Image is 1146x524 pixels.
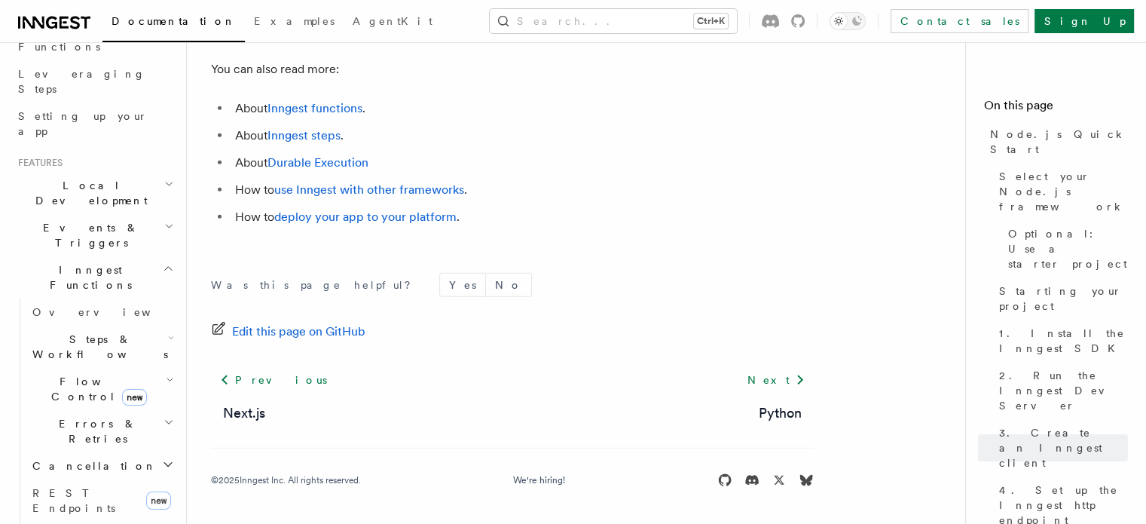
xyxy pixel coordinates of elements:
a: 1. Install the Inngest SDK [993,320,1128,362]
span: Setting up your app [18,110,148,137]
span: Errors & Retries [26,416,163,446]
a: Contact sales [891,9,1028,33]
button: No [486,274,531,296]
a: Leveraging Steps [12,60,177,103]
a: Node.js Quick Start [984,121,1128,163]
a: Previous [211,366,335,394]
span: AgentKit [353,15,432,27]
a: Select your Node.js framework [993,163,1128,220]
li: About . [231,125,814,146]
a: deploy your app to your platform [274,210,457,224]
a: Next.js [223,403,265,424]
a: Optional: Use a starter project [1002,220,1128,277]
span: Optional: Use a starter project [1008,226,1128,271]
a: We're hiring! [513,474,565,486]
div: © 2025 Inngest Inc. All rights reserved. [211,474,361,486]
a: Documentation [102,5,245,42]
span: Edit this page on GitHub [232,321,365,342]
a: AgentKit [344,5,442,41]
button: Search...Ctrl+K [490,9,737,33]
span: new [122,389,147,406]
button: Toggle dark mode [830,12,866,30]
kbd: Ctrl+K [694,14,728,29]
a: Inngest steps [267,128,341,142]
a: Inngest functions [267,101,362,115]
span: Leveraging Steps [18,68,145,95]
p: You can also read more: [211,59,814,80]
span: Examples [254,15,335,27]
span: Select your Node.js framework [999,169,1128,214]
span: Cancellation [26,458,157,473]
li: About . [231,98,814,119]
a: 3. Create an Inngest client [993,419,1128,477]
a: Overview [26,299,177,326]
span: Features [12,157,63,169]
span: REST Endpoints [32,487,115,514]
span: Flow Control [26,374,166,404]
a: Examples [245,5,344,41]
span: Steps & Workflows [26,332,168,362]
a: Next [738,366,814,394]
span: 2. Run the Inngest Dev Server [999,368,1128,413]
a: 2. Run the Inngest Dev Server [993,362,1128,419]
li: How to . [231,207,814,228]
button: Inngest Functions [12,256,177,299]
a: Sign Up [1034,9,1134,33]
button: Yes [440,274,485,296]
li: About [231,152,814,173]
span: Inngest Functions [12,262,163,293]
span: Events & Triggers [12,220,164,250]
button: Steps & Workflows [26,326,177,368]
a: Edit this page on GitHub [211,321,365,342]
a: REST Endpointsnew [26,480,177,522]
a: Setting up your app [12,103,177,145]
span: Local Development [12,178,164,208]
a: use Inngest with other frameworks [274,182,464,197]
span: Starting your project [999,283,1128,314]
h4: On this page [984,97,1128,121]
button: Local Development [12,172,177,214]
li: How to . [231,179,814,201]
span: 3. Create an Inngest client [999,425,1128,470]
p: Was this page helpful? [211,277,421,293]
a: Python [759,403,802,424]
span: Overview [32,306,188,318]
button: Errors & Retries [26,410,177,452]
span: new [146,492,171,510]
span: Documentation [112,15,236,27]
span: 1. Install the Inngest SDK [999,326,1128,356]
button: Cancellation [26,452,177,480]
a: Durable Execution [267,155,368,170]
button: Flow Controlnew [26,368,177,410]
span: Node.js Quick Start [990,127,1128,157]
a: Starting your project [993,277,1128,320]
button: Events & Triggers [12,214,177,256]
